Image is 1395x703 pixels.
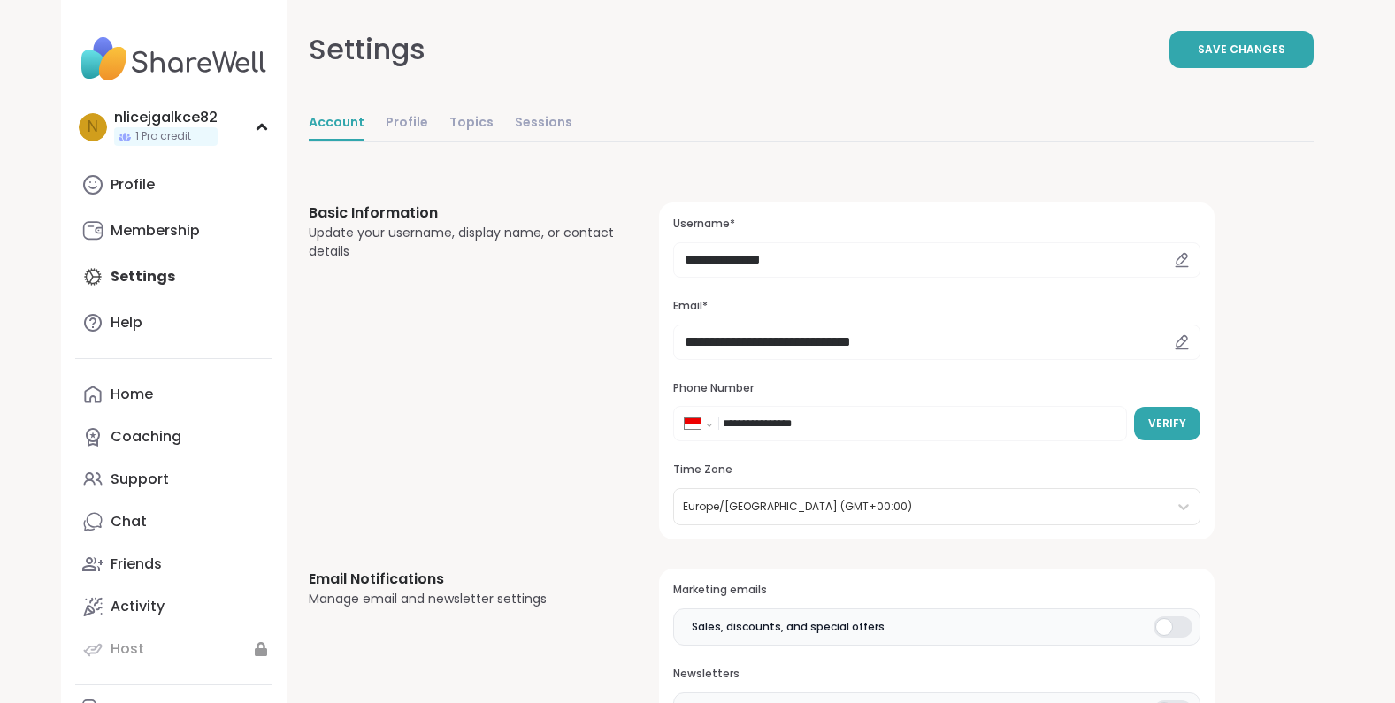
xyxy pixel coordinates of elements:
[1198,42,1285,57] span: Save Changes
[111,385,153,404] div: Home
[135,129,191,144] span: 1 Pro credit
[1134,407,1200,440] button: Verify
[111,221,200,241] div: Membership
[673,217,1200,232] h3: Username*
[75,628,272,670] a: Host
[75,28,272,90] img: ShareWell Nav Logo
[1148,416,1186,432] span: Verify
[309,28,425,71] div: Settings
[75,501,272,543] a: Chat
[309,590,617,608] div: Manage email and newsletter settings
[673,462,1200,478] h3: Time Zone
[111,427,181,447] div: Coaching
[75,458,272,501] a: Support
[111,639,144,659] div: Host
[75,543,272,585] a: Friends
[111,512,147,531] div: Chat
[673,381,1200,396] h3: Phone Number
[309,569,617,590] h3: Email Notifications
[114,108,218,127] div: nlicejgalkce82
[111,313,142,332] div: Help
[75,373,272,416] a: Home
[386,106,428,141] a: Profile
[692,619,885,635] span: Sales, discounts, and special offers
[673,299,1200,314] h3: Email*
[515,106,572,141] a: Sessions
[111,175,155,195] div: Profile
[88,116,98,139] span: n
[111,470,169,489] div: Support
[1169,31,1314,68] button: Save Changes
[75,164,272,206] a: Profile
[111,554,162,574] div: Friends
[309,224,617,261] div: Update your username, display name, or contact details
[449,106,494,141] a: Topics
[75,210,272,252] a: Membership
[111,597,165,616] div: Activity
[673,583,1200,598] h3: Marketing emails
[75,416,272,458] a: Coaching
[673,667,1200,682] h3: Newsletters
[75,302,272,344] a: Help
[75,585,272,628] a: Activity
[309,106,364,141] a: Account
[309,202,617,224] h3: Basic Information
